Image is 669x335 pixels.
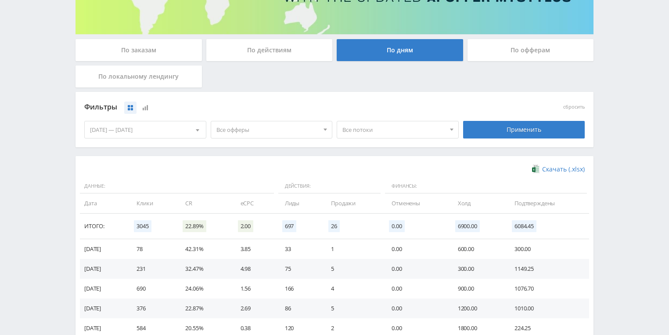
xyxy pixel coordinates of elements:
[506,299,589,318] td: 1010.00
[80,299,128,318] td: [DATE]
[276,193,322,213] td: Лиды
[128,259,176,279] td: 231
[85,121,206,138] div: [DATE] — [DATE]
[134,220,151,232] span: 3045
[76,66,202,87] div: По локальному лендингу
[232,299,276,318] td: 2.69
[383,193,449,213] td: Отменены
[532,165,585,174] a: Скачать (.xlsx)
[383,279,449,299] td: 0.00
[383,299,449,318] td: 0.00
[282,220,297,232] span: 697
[80,214,128,239] td: Итого:
[383,259,449,279] td: 0.00
[276,239,322,259] td: 33
[216,121,319,138] span: Все офферы
[455,220,480,232] span: 6900.00
[232,193,276,213] td: eCPC
[183,220,206,232] span: 22.89%
[176,193,231,213] td: CR
[232,279,276,299] td: 1.56
[80,239,128,259] td: [DATE]
[506,239,589,259] td: 300.00
[342,121,445,138] span: Все потоки
[80,179,274,194] span: Данные:
[80,259,128,279] td: [DATE]
[176,279,231,299] td: 24.06%
[128,193,176,213] td: Клики
[80,193,128,213] td: Дата
[506,259,589,279] td: 1149.25
[449,239,506,259] td: 600.00
[128,299,176,318] td: 376
[449,279,506,299] td: 900.00
[238,220,253,232] span: 2.00
[276,279,322,299] td: 166
[463,121,585,138] div: Применить
[506,193,589,213] td: Подтверждены
[532,164,540,173] img: xlsx
[322,279,383,299] td: 4
[84,101,459,114] div: Фильтры
[176,239,231,259] td: 42.31%
[276,259,322,279] td: 75
[278,179,381,194] span: Действия:
[322,299,383,318] td: 5
[383,239,449,259] td: 0.00
[128,279,176,299] td: 690
[468,39,594,61] div: По офферам
[449,193,506,213] td: Холд
[385,179,587,194] span: Финансы:
[232,239,276,259] td: 3.85
[322,193,383,213] td: Продажи
[337,39,463,61] div: По дням
[206,39,333,61] div: По действиям
[328,220,340,232] span: 26
[232,259,276,279] td: 4.98
[128,239,176,259] td: 78
[512,220,536,232] span: 6084.45
[76,39,202,61] div: По заказам
[449,299,506,318] td: 1200.00
[176,299,231,318] td: 22.87%
[322,239,383,259] td: 1
[563,104,585,110] button: сбросить
[80,279,128,299] td: [DATE]
[389,220,404,232] span: 0.00
[176,259,231,279] td: 32.47%
[449,259,506,279] td: 300.00
[322,259,383,279] td: 5
[506,279,589,299] td: 1076.70
[276,299,322,318] td: 86
[542,166,585,173] span: Скачать (.xlsx)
